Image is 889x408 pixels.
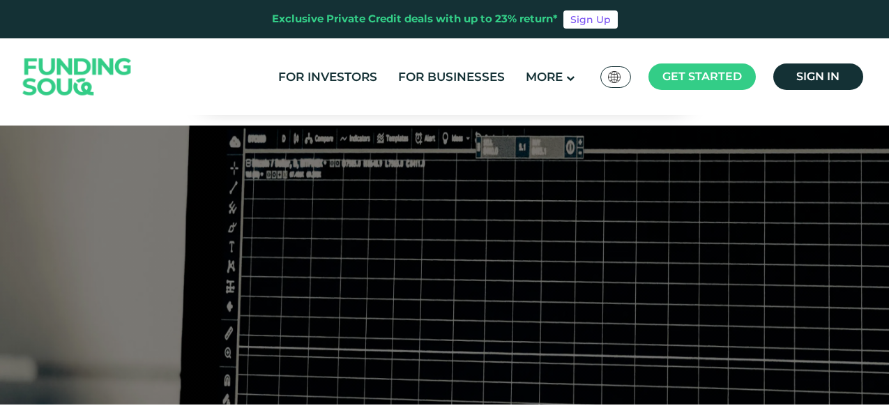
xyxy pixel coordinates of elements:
a: For Businesses [395,66,508,89]
a: For Investors [275,66,381,89]
span: More [526,70,563,84]
img: Logo [9,42,146,112]
span: Get started [662,70,742,83]
div: Exclusive Private Credit deals with up to 23% return* [272,11,558,27]
span: Sign in [796,70,839,83]
a: Sign in [773,63,863,90]
a: Sign Up [563,10,618,29]
img: SA Flag [608,71,621,83]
